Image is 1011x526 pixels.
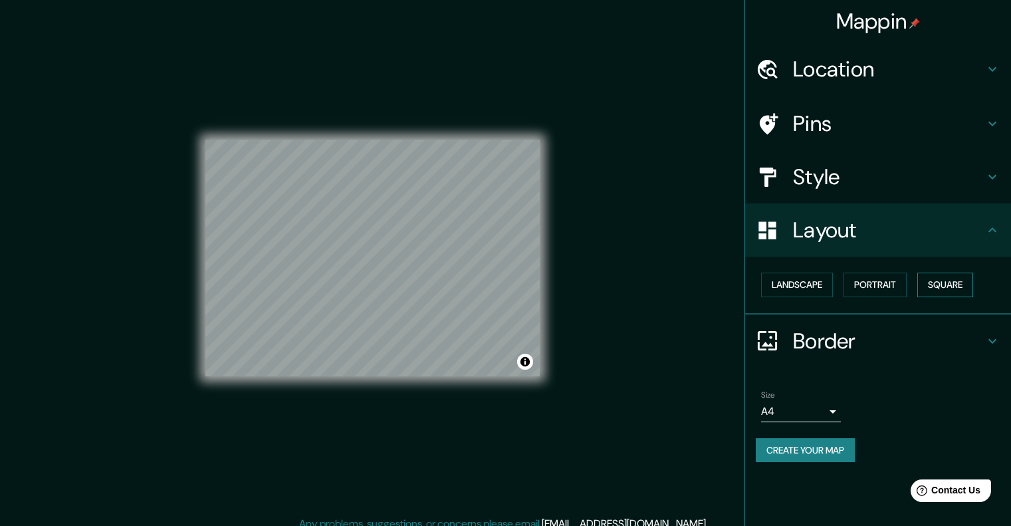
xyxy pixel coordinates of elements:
[793,328,984,354] h4: Border
[793,217,984,243] h4: Layout
[745,203,1011,257] div: Layout
[793,110,984,137] h4: Pins
[756,438,855,463] button: Create your map
[917,273,973,297] button: Square
[745,43,1011,96] div: Location
[761,389,775,400] label: Size
[761,401,841,422] div: A4
[843,273,907,297] button: Portrait
[836,8,921,35] h4: Mappin
[745,97,1011,150] div: Pins
[793,164,984,190] h4: Style
[909,18,920,29] img: pin-icon.png
[517,354,533,370] button: Toggle attribution
[745,150,1011,203] div: Style
[761,273,833,297] button: Landscape
[745,315,1011,368] div: Border
[205,140,540,376] canvas: Map
[793,56,984,82] h4: Location
[893,474,996,511] iframe: Help widget launcher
